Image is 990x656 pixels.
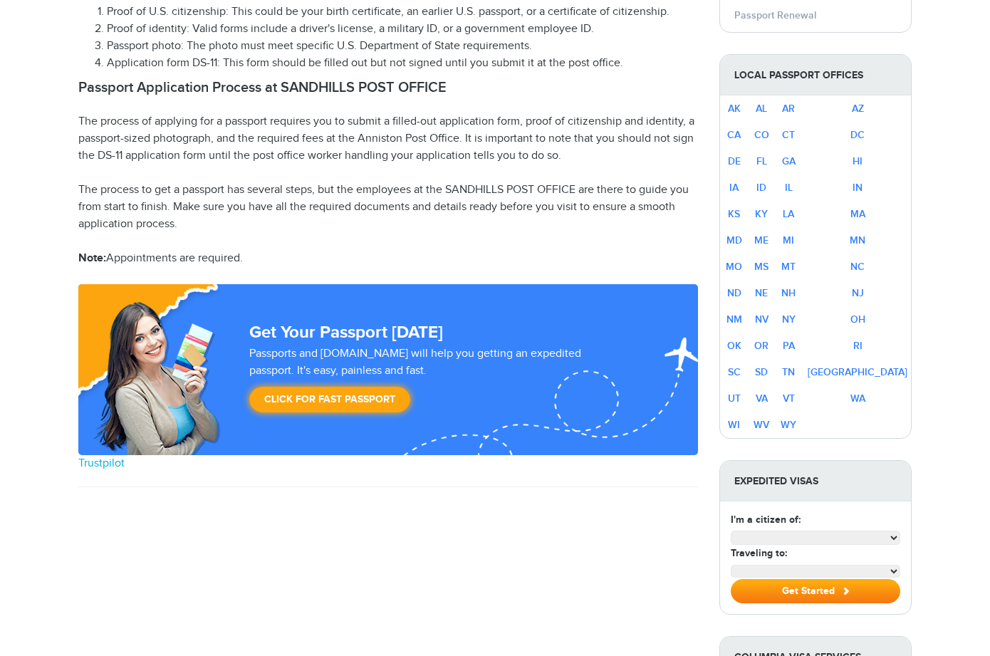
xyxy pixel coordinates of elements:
[783,234,794,246] a: MI
[728,155,741,167] a: DE
[731,579,900,603] button: Get Started
[782,313,796,326] a: NY
[785,182,793,194] a: IL
[754,234,768,246] a: ME
[853,182,863,194] a: IN
[808,366,907,378] a: [GEOGRAPHIC_DATA]
[78,251,106,265] strong: Note:
[850,392,865,405] a: WA
[731,546,787,561] label: Traveling to:
[755,313,768,326] a: NV
[850,129,865,141] a: DC
[728,208,740,220] a: KS
[249,322,443,343] strong: Get Your Passport [DATE]
[782,366,795,378] a: TN
[756,103,767,115] a: AL
[727,287,741,299] a: ND
[107,4,698,21] li: Proof of U.S. citizenship: This could be your birth certificate, an earlier U.S. passport, or a c...
[756,182,766,194] a: ID
[755,366,768,378] a: SD
[728,419,740,431] a: WI
[756,155,767,167] a: FL
[782,129,795,141] a: CT
[78,79,698,96] h2: Passport Application Process at SANDHILLS POST OFFICE
[754,261,768,273] a: MS
[726,261,742,273] a: MO
[850,234,865,246] a: MN
[754,419,769,431] a: WV
[783,340,795,352] a: PA
[852,103,864,115] a: AZ
[734,9,816,21] a: Passport Renewal
[728,103,741,115] a: AK
[728,366,741,378] a: SC
[726,234,742,246] a: MD
[755,208,768,220] a: KY
[781,287,796,299] a: NH
[249,387,410,412] a: Click for Fast Passport
[781,419,796,431] a: WY
[107,38,698,55] li: Passport photo: The photo must meet specific U.S. Department of State requirements.
[78,113,698,165] p: The process of applying for a passport requires you to submit a filled-out application form, proo...
[755,287,768,299] a: NE
[782,103,795,115] a: AR
[728,392,741,405] a: UT
[727,340,741,352] a: OK
[78,250,698,267] p: Appointments are required.
[756,392,768,405] a: VA
[731,512,801,527] label: I'm a citizen of:
[726,313,742,326] a: NM
[853,155,863,167] a: HI
[244,345,632,420] div: Passports and [DOMAIN_NAME] will help you getting an expedited passport. It's easy, painless and ...
[783,208,794,220] a: LA
[727,129,741,141] a: CA
[852,287,864,299] a: NJ
[754,340,768,352] a: OR
[850,208,865,220] a: MA
[754,129,769,141] a: CO
[853,340,863,352] a: RI
[783,392,795,405] a: VT
[782,155,796,167] a: GA
[78,457,125,470] a: Trustpilot
[781,261,796,273] a: MT
[850,313,865,326] a: OH
[850,261,865,273] a: NC
[720,55,911,95] strong: Local Passport Offices
[107,55,698,72] li: Application form DS-11: This form should be filled out but not signed until you submit it at the ...
[107,21,698,38] li: Proof of identity: Valid forms include a driver's license, a military ID, or a government employe...
[729,182,739,194] a: IA
[720,461,911,501] strong: Expedited Visas
[78,182,698,233] p: The process to get a passport has several steps, but the employees at the SANDHILLS POST OFFICE a...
